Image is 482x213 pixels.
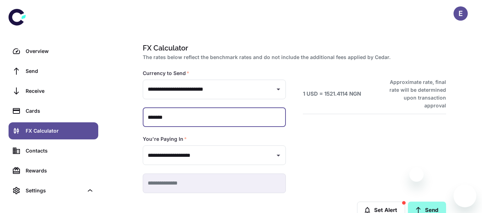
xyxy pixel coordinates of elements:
[9,122,98,139] a: FX Calculator
[454,6,468,21] button: E
[26,107,94,115] div: Cards
[382,78,446,110] h6: Approximate rate, final rate will be determined upon transaction approval
[9,102,98,119] a: Cards
[26,47,94,55] div: Overview
[143,70,189,77] label: Currency to Send
[26,87,94,95] div: Receive
[26,147,94,155] div: Contacts
[26,187,83,195] div: Settings
[9,63,98,80] a: Send
[409,167,424,182] iframe: Close message
[9,182,98,199] div: Settings
[143,135,187,143] label: You're Paying In
[9,43,98,60] a: Overview
[26,167,94,175] div: Rewards
[454,185,476,207] iframe: Button to launch messaging window
[9,142,98,159] a: Contacts
[9,162,98,179] a: Rewards
[143,43,443,53] h1: FX Calculator
[26,67,94,75] div: Send
[273,84,283,94] button: Open
[303,90,361,98] h6: 1 USD = 1521.4114 NGN
[9,82,98,100] a: Receive
[273,150,283,160] button: Open
[26,127,94,135] div: FX Calculator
